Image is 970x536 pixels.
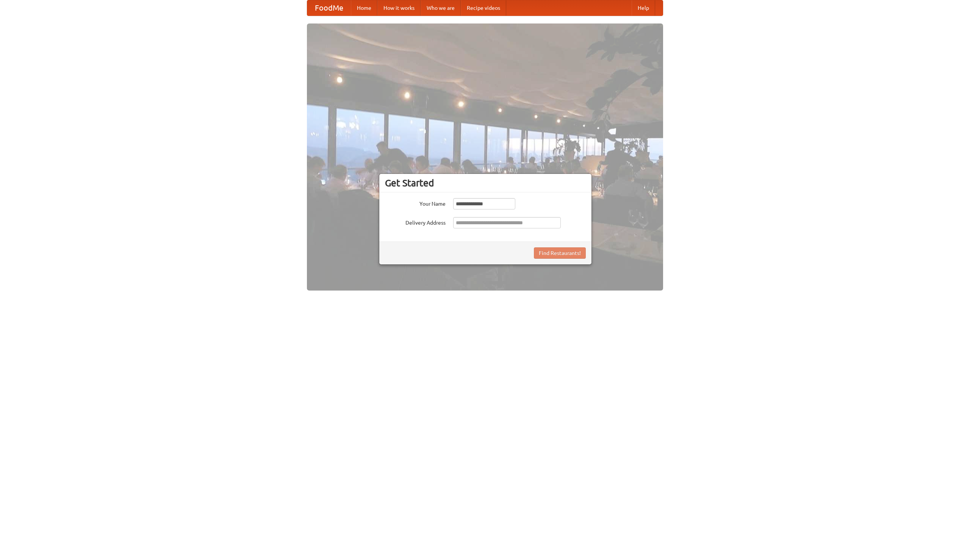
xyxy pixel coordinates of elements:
a: Recipe videos [461,0,506,16]
a: Home [351,0,377,16]
a: Help [632,0,655,16]
label: Your Name [385,198,446,208]
a: Who we are [421,0,461,16]
label: Delivery Address [385,217,446,227]
h3: Get Started [385,177,586,189]
a: How it works [377,0,421,16]
a: FoodMe [307,0,351,16]
button: Find Restaurants! [534,247,586,259]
